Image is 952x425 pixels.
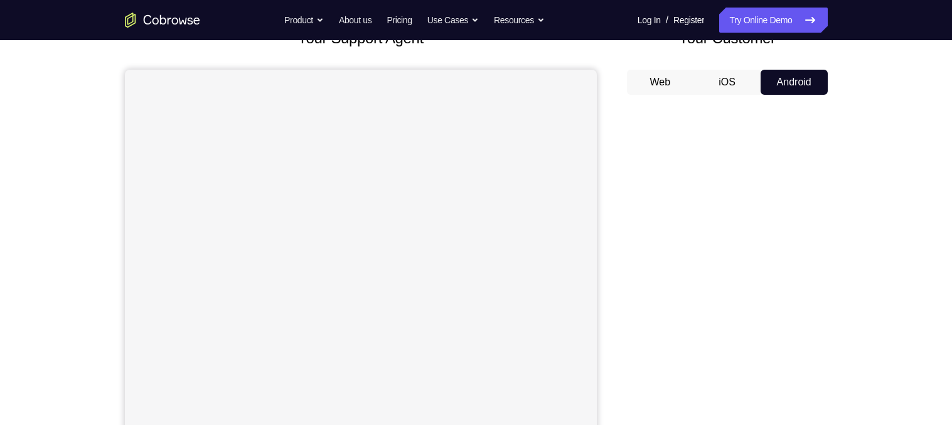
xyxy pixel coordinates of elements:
button: iOS [693,70,761,95]
button: Android [761,70,828,95]
button: Product [284,8,324,33]
span: / [666,13,668,28]
button: Web [627,70,694,95]
button: Use Cases [427,8,479,33]
a: Log In [638,8,661,33]
button: Resources [494,8,545,33]
a: Go to the home page [125,13,200,28]
a: About us [339,8,372,33]
a: Register [673,8,704,33]
a: Try Online Demo [719,8,827,33]
a: Pricing [387,8,412,33]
